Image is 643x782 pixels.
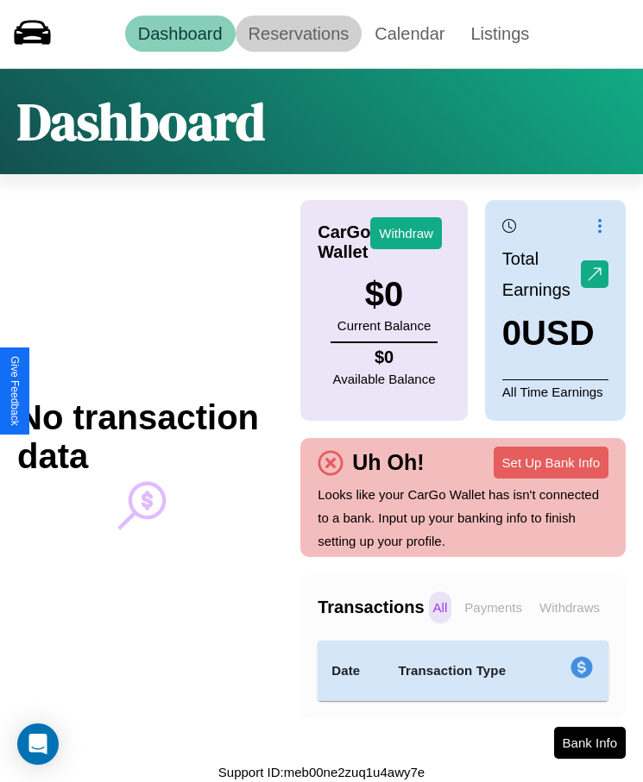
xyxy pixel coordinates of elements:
a: Reservations [236,16,362,52]
h4: Date [331,660,370,681]
p: Payments [460,591,526,623]
p: Looks like your CarGo Wallet has isn't connected to a bank. Input up your banking info to finish ... [318,483,608,553]
p: Total Earnings [502,243,581,305]
div: Give Feedback [9,356,21,426]
h2: No transaction data [17,398,266,476]
a: Dashboard [125,16,236,52]
p: Withdraws [535,591,604,623]
button: Bank Info [554,727,626,759]
p: Current Balance [337,314,431,337]
p: Available Balance [333,367,436,391]
div: Open Intercom Messenger [17,723,59,765]
table: simple table [318,641,608,701]
a: Listings [457,16,542,52]
h4: Uh Oh! [344,450,432,475]
h4: Transactions [318,597,424,617]
h4: Transaction Type [399,660,532,681]
h1: Dashboard [17,86,265,157]
h3: 0 USD [502,314,608,353]
a: Calendar [362,16,457,52]
h4: CarGo Wallet [318,222,370,262]
button: Set Up Bank Info [494,447,608,479]
button: Withdraw [370,217,442,249]
p: All Time Earnings [502,379,608,404]
p: All [429,591,452,623]
h3: $ 0 [337,275,431,314]
h4: $ 0 [333,347,436,367]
